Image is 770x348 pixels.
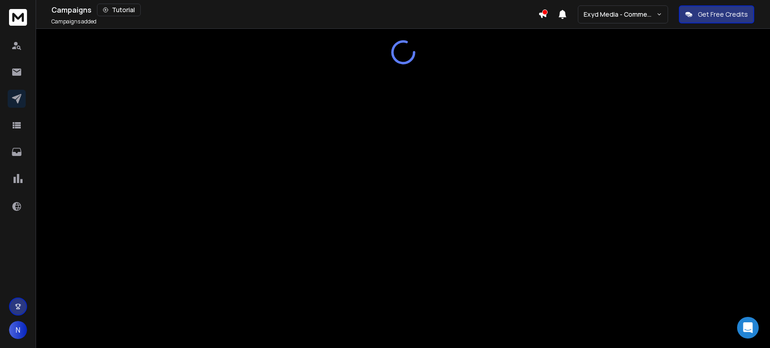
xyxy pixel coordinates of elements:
[698,10,748,19] p: Get Free Credits
[737,317,759,339] div: Open Intercom Messenger
[97,4,141,16] button: Tutorial
[9,321,27,339] button: N
[51,4,538,16] div: Campaigns
[51,18,97,25] p: Campaigns added
[679,5,754,23] button: Get Free Credits
[584,10,656,19] p: Exyd Media - Commercial Cleaning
